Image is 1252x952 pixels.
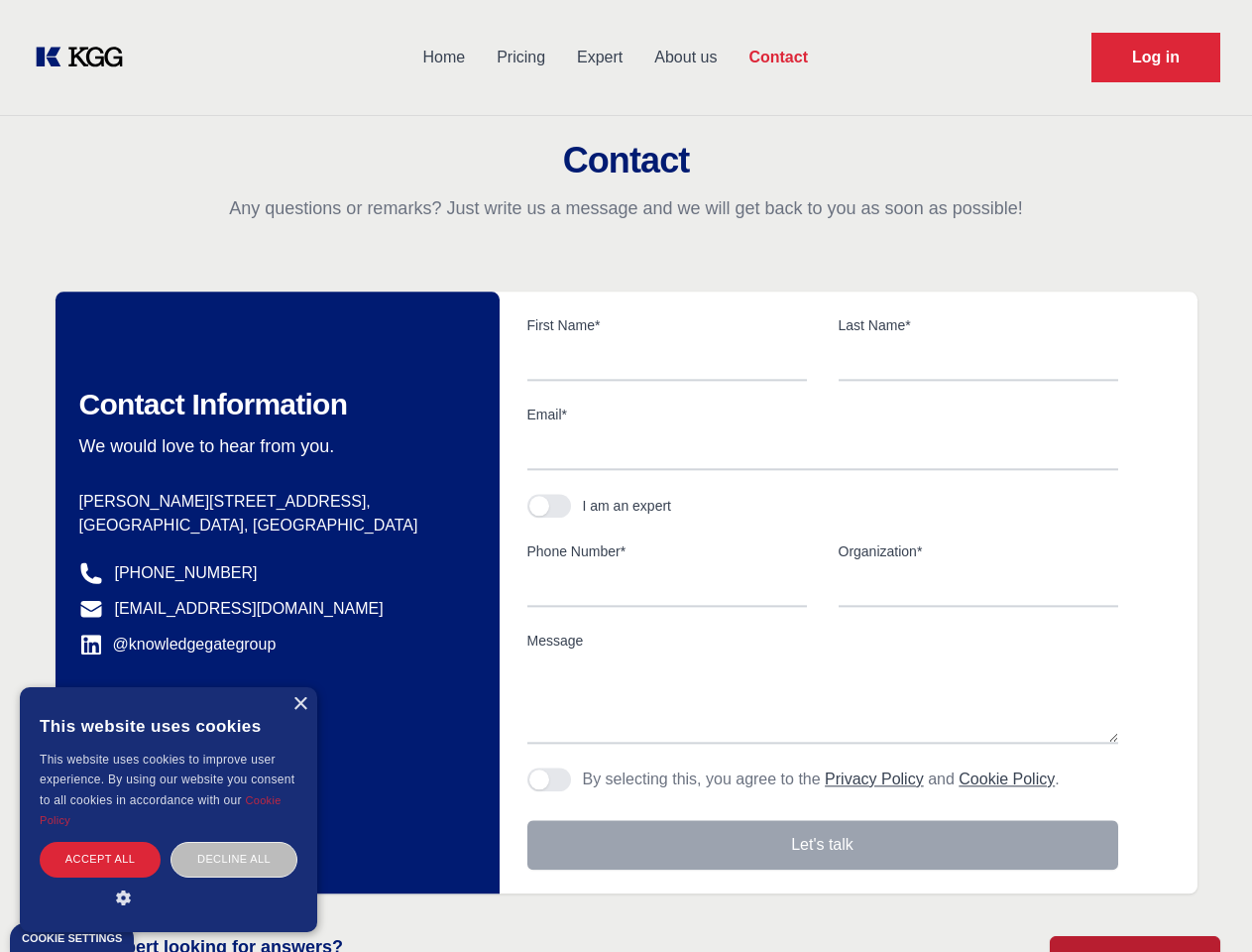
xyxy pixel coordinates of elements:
[115,561,258,585] a: [PHONE_NUMBER]
[527,820,1118,870] button: Let's talk
[171,842,297,877] div: Decline all
[583,496,672,516] div: I am an expert
[527,405,1118,424] label: Email*
[32,42,139,73] a: KOL Knowledge Platform: Talk to Key External Experts (KEE)
[292,697,307,712] div: Close
[527,541,807,561] label: Phone Number*
[40,702,297,750] div: This website uses cookies
[825,771,924,787] a: Privacy Policy
[40,842,161,877] div: Accept all
[79,387,468,422] h2: Contact Information
[527,315,807,335] label: First Name*
[79,633,277,656] a: @knowledgegategroup
[839,315,1118,335] label: Last Name*
[40,794,282,826] a: Cookie Policy
[561,32,638,83] a: Expert
[839,541,1118,561] label: Organization*
[527,631,1118,651] label: Message
[583,768,1060,791] p: By selecting this, you agree to the and .
[638,32,733,83] a: About us
[24,141,1228,180] h2: Contact
[1153,857,1252,952] iframe: Chat Widget
[79,490,468,514] p: [PERSON_NAME][STREET_ADDRESS],
[22,933,122,944] div: Cookie settings
[406,32,481,83] a: Home
[115,597,384,621] a: [EMAIL_ADDRESS][DOMAIN_NAME]
[24,196,1228,220] p: Any questions or remarks? Just write us a message and we will get back to you as soon as possible!
[733,32,824,83] a: Contact
[79,434,468,458] p: We would love to hear from you.
[1091,33,1220,82] a: Request Demo
[79,514,468,537] p: [GEOGRAPHIC_DATA], [GEOGRAPHIC_DATA]
[481,32,561,83] a: Pricing
[959,771,1055,787] a: Cookie Policy
[40,753,294,807] span: This website uses cookies to improve user experience. By using our website you consent to all coo...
